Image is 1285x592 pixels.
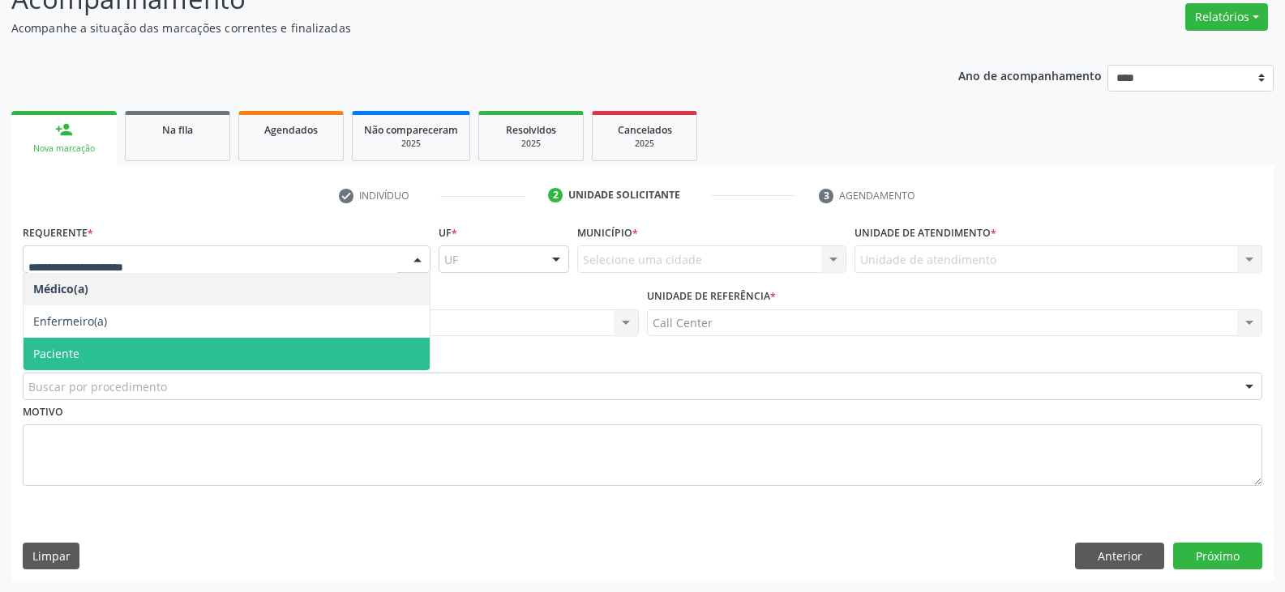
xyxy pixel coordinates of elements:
[23,143,105,155] div: Nova marcação
[23,543,79,570] button: Limpar
[264,123,318,137] span: Agendados
[23,400,63,425] label: Motivo
[23,220,93,245] label: Requerente
[855,220,996,245] label: Unidade de atendimento
[1173,543,1262,570] button: Próximo
[444,251,458,268] span: UF
[1185,3,1268,31] button: Relatórios
[568,188,680,202] div: Unidade solicitante
[604,138,685,150] div: 2025
[33,346,79,361] span: Paciente
[28,378,167,395] span: Buscar por procedimento
[577,220,638,245] label: Município
[548,188,563,202] div: 2
[490,138,572,150] div: 2025
[364,138,458,150] div: 2025
[55,121,73,138] div: person_add
[647,284,776,309] label: Unidade de referência
[506,123,556,137] span: Resolvidos
[33,281,88,296] span: Médico(a)
[439,220,457,245] label: UF
[364,123,458,137] span: Não compareceram
[11,19,895,36] p: Acompanhe a situação das marcações correntes e finalizadas
[162,123,193,137] span: Na fila
[1075,543,1164,570] button: Anterior
[33,313,107,329] span: Enfermeiro(a)
[958,65,1102,85] p: Ano de acompanhamento
[618,123,672,137] span: Cancelados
